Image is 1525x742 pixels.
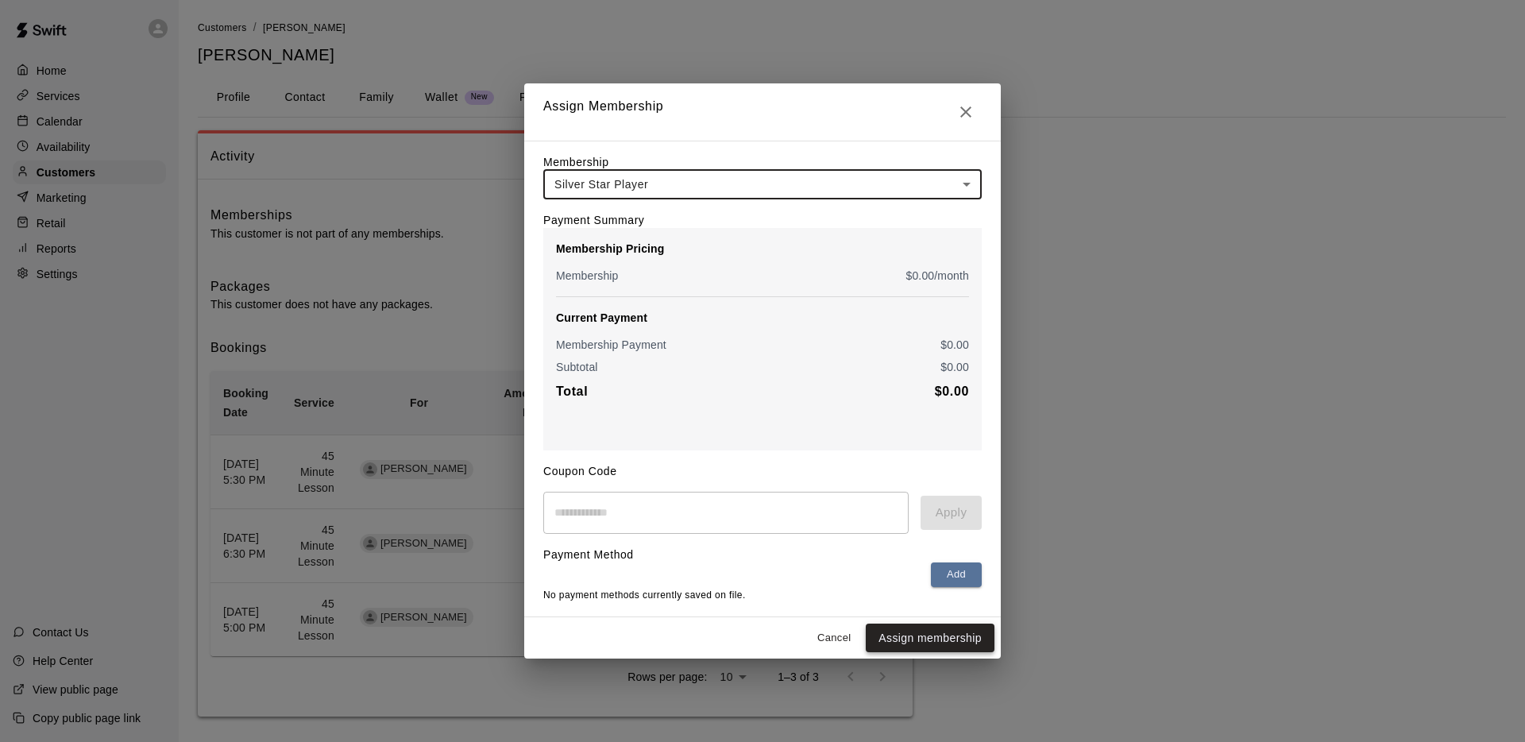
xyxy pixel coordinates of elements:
[556,359,598,375] p: Subtotal
[950,96,982,128] button: Close
[940,359,969,375] p: $ 0.00
[543,170,982,199] div: Silver Star Player
[524,83,1001,141] h2: Assign Membership
[556,310,969,326] p: Current Payment
[940,337,969,353] p: $ 0.00
[556,385,588,398] b: Total
[935,385,969,398] b: $ 0.00
[543,465,617,477] label: Coupon Code
[556,268,619,284] p: Membership
[906,268,970,284] p: $ 0.00 /month
[556,241,969,257] p: Membership Pricing
[543,214,644,226] label: Payment Summary
[809,626,859,651] button: Cancel
[866,624,994,653] button: Assign membership
[931,562,982,587] button: Add
[543,156,609,168] label: Membership
[543,548,634,561] label: Payment Method
[543,589,746,601] span: No payment methods currently saved on file.
[556,337,666,353] p: Membership Payment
